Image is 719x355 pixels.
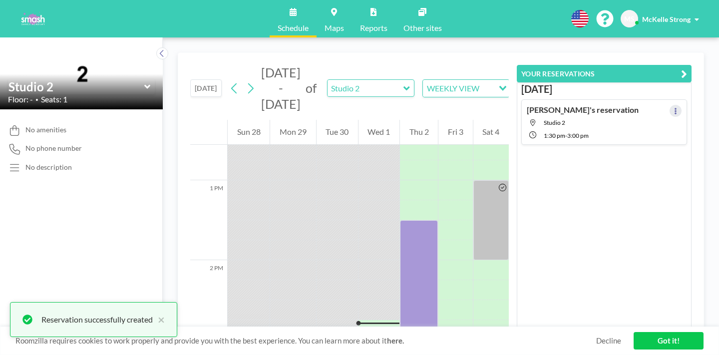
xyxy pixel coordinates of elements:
span: Other sites [403,24,442,32]
div: Reservation successfully created [41,314,153,326]
span: No phone number [25,144,82,153]
div: 1 PM [190,180,227,260]
div: No description [25,163,72,172]
input: Studio 2 [328,80,404,96]
div: Tue 30 [317,120,358,145]
span: WEEKLY VIEW [425,82,481,95]
div: Wed 1 [359,120,399,145]
span: Seats: 1 [41,94,67,104]
span: of [306,80,317,96]
img: organization-logo [16,9,49,29]
input: Search for option [482,82,493,95]
div: Sat 4 [473,120,509,145]
h4: [PERSON_NAME]'s reservation [527,105,639,115]
span: Studio 2 [544,119,565,126]
span: • [35,96,38,103]
a: Decline [596,336,621,346]
button: [DATE] [190,79,222,97]
span: 3:00 PM [567,132,589,139]
div: Search for option [423,80,509,97]
span: [DATE] - [DATE] [261,65,301,111]
span: Maps [325,24,344,32]
span: - [565,132,567,139]
div: Sun 28 [228,120,270,145]
a: Got it! [634,332,704,350]
div: Mon 29 [270,120,316,145]
span: McKelle Strong [642,15,691,23]
a: here. [387,336,404,345]
span: Reports [360,24,387,32]
div: Thu 2 [400,120,438,145]
span: 1:30 PM [544,132,565,139]
span: MS [624,14,635,23]
div: Fri 3 [438,120,472,145]
h3: [DATE] [521,83,687,95]
button: YOUR RESERVATIONS [517,65,692,82]
input: Studio 2 [8,79,144,94]
span: Floor: - [8,94,33,104]
span: Schedule [278,24,309,32]
span: Roomzilla requires cookies to work properly and provide you with the best experience. You can lea... [15,336,596,346]
button: close [153,314,165,326]
div: 2 PM [190,260,227,340]
span: No amenities [25,125,66,134]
